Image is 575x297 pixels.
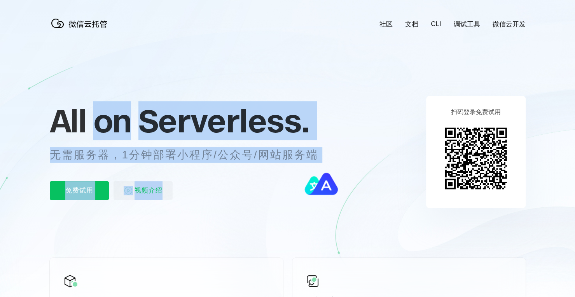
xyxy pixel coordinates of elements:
p: 无需服务器，1分钟部署小程序/公众号/网站服务端 [50,147,333,163]
img: video_play.svg [124,186,133,195]
a: 社区 [379,20,393,29]
span: Serverless. [138,101,309,140]
span: All on [50,101,131,140]
a: 调试工具 [454,20,480,29]
a: 文档 [405,20,418,29]
a: 微信云开发 [493,20,526,29]
p: 免费试用 [50,181,109,200]
a: CLI [431,20,441,28]
span: 视频介绍 [135,181,163,200]
img: 微信云托管 [50,16,112,31]
p: 扫码登录免费试用 [451,108,501,116]
a: 微信云托管 [50,26,112,32]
